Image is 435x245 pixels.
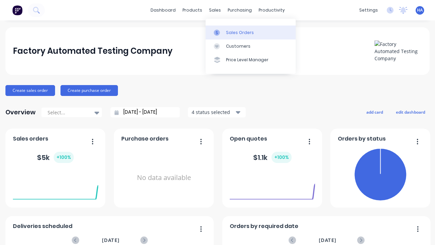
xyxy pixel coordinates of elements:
[121,146,207,210] div: No data available
[147,5,179,15] a: dashboard
[255,5,288,15] div: productivity
[230,135,267,143] span: Open quotes
[102,236,120,244] span: [DATE]
[356,5,381,15] div: settings
[375,40,422,62] img: Factory Automated Testing Company
[37,152,74,163] div: $ 5k
[5,85,55,96] button: Create sales order
[362,108,387,116] button: add card
[13,135,48,143] span: Sales orders
[192,109,234,116] div: 4 status selected
[121,135,169,143] span: Purchase orders
[417,7,423,13] span: HA
[54,152,74,163] div: + 100 %
[230,222,298,230] span: Orders by required date
[224,5,255,15] div: purchasing
[13,222,72,230] span: Deliveries scheduled
[319,236,336,244] span: [DATE]
[226,57,268,63] div: Price Level Manager
[13,44,173,58] div: Factory Automated Testing Company
[206,39,296,53] a: Customers
[253,152,292,163] div: $ 1.1k
[188,107,246,117] button: 4 status selected
[206,53,296,67] a: Price Level Manager
[226,43,250,49] div: Customers
[179,5,206,15] div: products
[206,26,296,39] a: Sales Orders
[272,152,292,163] div: + 100 %
[5,105,36,119] div: Overview
[60,85,118,96] button: Create purchase order
[226,30,254,36] div: Sales Orders
[338,135,386,143] span: Orders by status
[12,5,22,15] img: Factory
[391,108,430,116] button: edit dashboard
[206,5,224,15] div: sales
